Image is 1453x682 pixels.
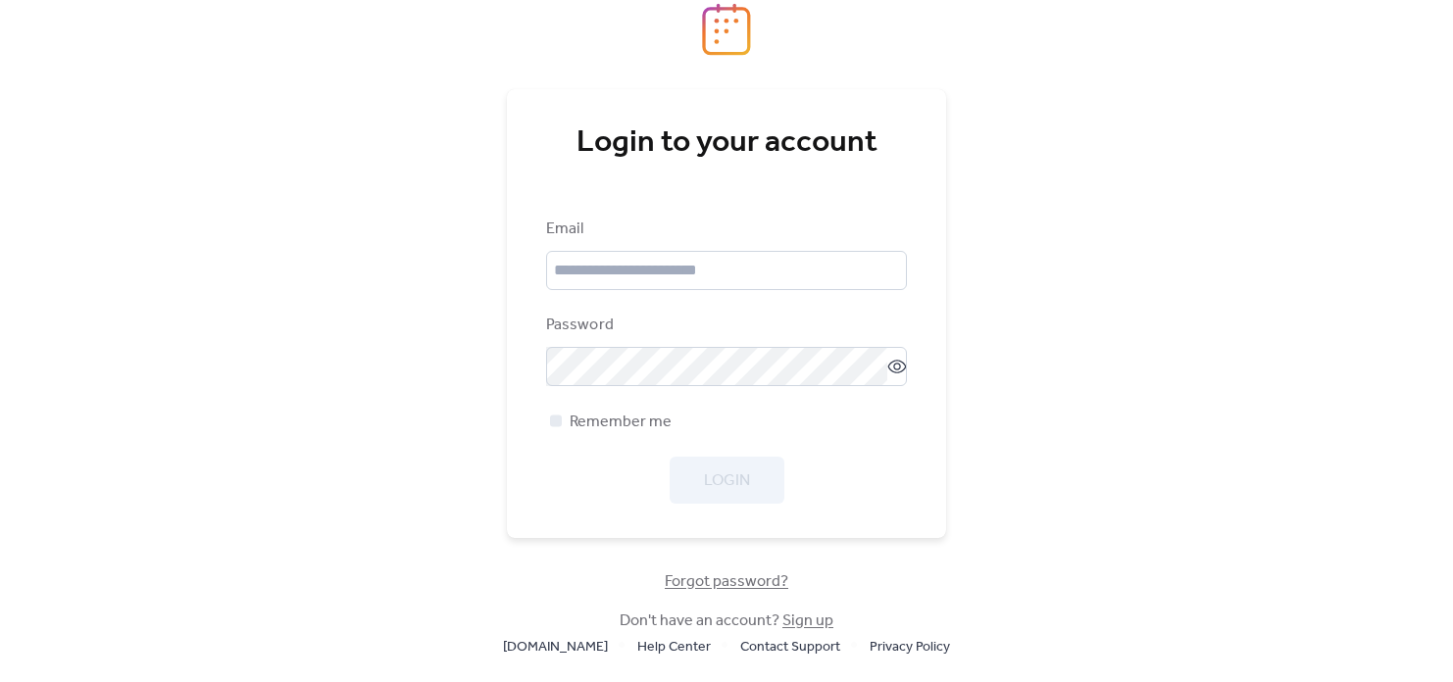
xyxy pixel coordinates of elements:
div: Email [546,218,903,241]
span: [DOMAIN_NAME] [503,636,608,659]
a: Contact Support [740,634,840,658]
span: Contact Support [740,636,840,659]
div: Password [546,314,903,337]
div: Login to your account [546,123,907,163]
img: logo [702,3,751,56]
span: Forgot password? [665,570,788,594]
a: [DOMAIN_NAME] [503,634,608,658]
a: Privacy Policy [870,634,950,658]
span: Privacy Policy [870,636,950,659]
a: Forgot password? [665,576,788,587]
a: Sign up [782,606,833,636]
span: Remember me [570,411,672,434]
span: Help Center [637,636,711,659]
a: Help Center [637,634,711,658]
span: Don't have an account? [620,609,833,633]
